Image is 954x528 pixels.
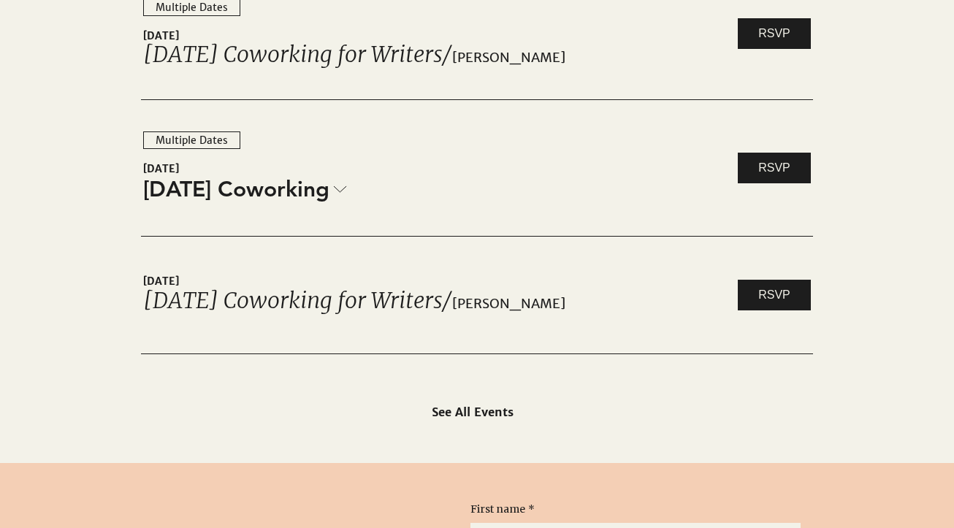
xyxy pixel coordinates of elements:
span: RSVP [758,287,790,303]
span: [DATE] [143,274,725,289]
div: Multiple Dates [156,1,228,14]
a: RSVP [738,153,811,183]
a: RSVP [738,18,811,49]
span: [DATE] [143,28,725,44]
div: Multiple Dates [156,134,228,147]
span: See All Events [432,405,514,419]
span: RSVP [758,160,790,176]
label: First name [470,502,535,517]
a: [DATE] Coworking [143,174,347,204]
a: See All Events [432,397,589,427]
a: [DATE] Coworking for Writers [143,287,443,314]
a: [DATE] Coworking for Writers [143,41,443,68]
span: [PERSON_NAME] [452,50,725,66]
span: RSVP [758,26,790,42]
a: RSVP [738,280,811,310]
span: / [443,41,452,68]
span: [DATE] [143,161,725,177]
span: / [443,287,452,314]
span: [DATE] Coworking [143,174,329,204]
span: [PERSON_NAME] [452,296,725,312]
